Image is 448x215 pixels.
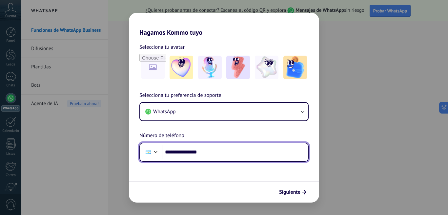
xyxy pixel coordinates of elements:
[279,190,300,194] span: Siguiente
[198,56,222,79] img: -2.jpeg
[139,43,185,51] span: Selecciona tu avatar
[139,91,221,100] span: Selecciona tu preferencia de soporte
[255,56,278,79] img: -4.jpeg
[142,145,154,159] div: Argentina: + 54
[139,132,184,140] span: Número de teléfono
[129,13,319,36] h2: Hagamos Kommo tuyo
[153,108,176,115] span: WhatsApp
[276,187,309,198] button: Siguiente
[140,103,308,120] button: WhatsApp
[283,56,307,79] img: -5.jpeg
[170,56,193,79] img: -1.jpeg
[226,56,250,79] img: -3.jpeg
